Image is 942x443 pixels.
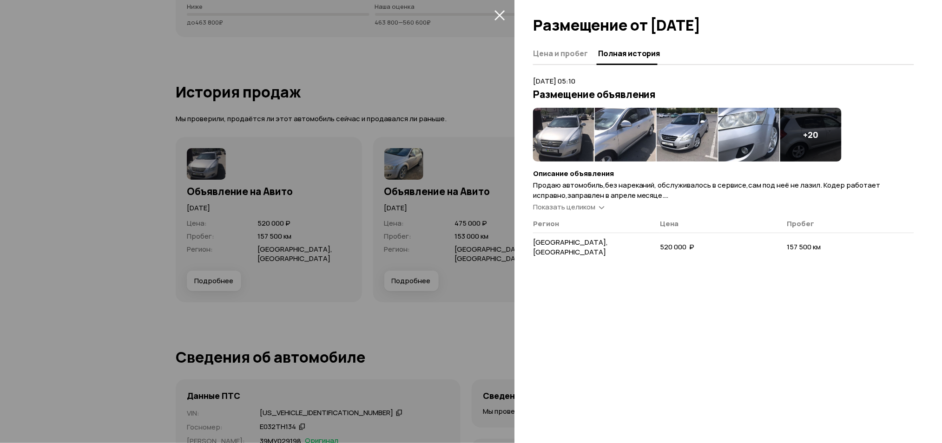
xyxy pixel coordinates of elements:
a: Показать целиком [533,202,605,212]
span: Показать целиком [533,202,595,212]
p: [DATE] 05:10 [533,76,914,86]
img: 1.djml87aNLPwR0NISFIZuAf02mOQraLviJGbr5iZpueYmZLyzIzTrtnUy7OcjM--zImPv0g.rCiePo6qI6p8VrZEDfH5V71m... [657,108,718,162]
span: Полная история [598,49,660,58]
span: Продаю автомобиль,без нареканий, обслуживалось в сервисе,сам под неё не лазил. Кодер работает исп... [533,180,881,221]
button: закрыть [492,7,507,22]
span: Пробег [787,219,815,228]
h4: Описание объявления [533,169,914,178]
span: 157 500 км [787,242,821,252]
span: 520 000 ₽ [660,242,694,252]
img: 1.d0-QAraNLYokIdNkIXVvd8jHmZQVkO2dQsfqxROX75AUxO_GFpPpxhOU78ETl-DGEpO4pA.ibXxY-TZr2G15Cd_j0ykU7V9... [595,108,656,162]
span: Цена и пробег [533,49,588,58]
span: [GEOGRAPHIC_DATA], [GEOGRAPHIC_DATA] [533,237,608,257]
img: 1.dKP74LaNLmZPw9CISpFsm6Mlmnp0ILx8LHa4LSl073x_dO1wfXLtcHhyv3h_Ir57KHTrSA.YxgVLYHZq8enDofaK6cAesvr... [718,108,780,162]
img: 1.dXssJbaNL76YBtFQnVZtQ3Tgm6X-sOOlo7C586i26aT_suvx_7Ptqa-17fb8tOio_LXjkA.UowRmx113JYs2Mpq5N_uPeY5... [533,108,594,162]
h3: Размещение объявления [533,88,914,100]
span: Цена [660,219,679,228]
h4: + 20 [804,130,819,140]
span: Регион [533,219,559,228]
